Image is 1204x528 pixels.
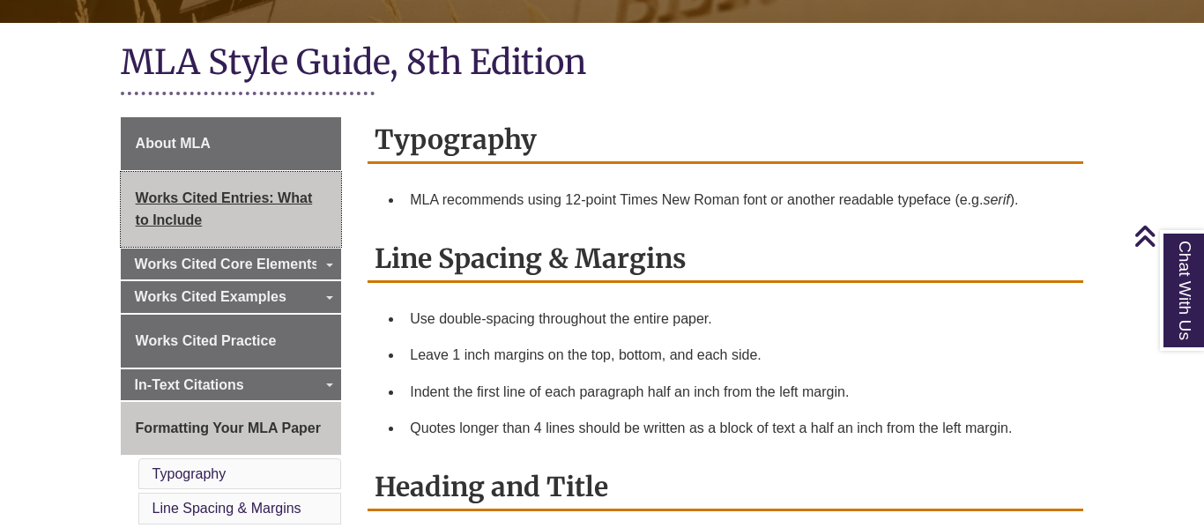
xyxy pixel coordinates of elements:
[403,182,1076,219] li: MLA recommends using 12-point Times New Roman font or another readable typeface (e.g. ).
[368,465,1083,511] h2: Heading and Title
[136,190,313,228] span: Works Cited Entries: What to Include
[152,501,301,516] a: Line Spacing & Margins
[135,377,244,392] span: In-Text Citations
[403,410,1076,447] li: Quotes longer than 4 lines should be written as a block of text a half an inch from the left margin.
[403,337,1076,374] li: Leave 1 inch margins on the top, bottom, and each side.
[136,136,211,151] span: About MLA
[121,172,342,247] a: Works Cited Entries: What to Include
[368,236,1083,283] h2: Line Spacing & Margins
[403,301,1076,338] li: Use double-spacing throughout the entire paper.
[121,41,1084,87] h1: MLA Style Guide, 8th Edition
[983,192,1009,207] em: serif
[121,281,342,313] a: Works Cited Examples
[403,374,1076,411] li: Indent the first line of each paragraph half an inch from the left margin.
[121,117,342,170] a: About MLA
[121,315,342,368] a: Works Cited Practice
[136,333,277,348] span: Works Cited Practice
[135,289,286,304] span: Works Cited Examples
[1133,224,1200,248] a: Back to Top
[121,402,342,455] a: Formatting Your MLA Paper
[135,257,320,271] span: Works Cited Core Elements
[136,420,321,435] span: Formatting Your MLA Paper
[152,466,227,481] a: Typography
[121,369,342,401] a: In-Text Citations
[368,117,1083,164] h2: Typography
[121,249,342,280] a: Works Cited Core Elements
